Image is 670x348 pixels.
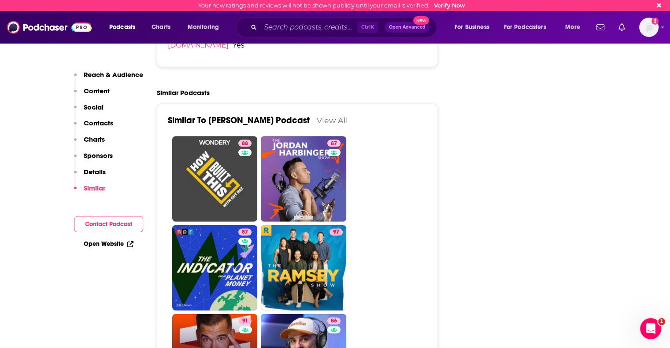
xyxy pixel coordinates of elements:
[260,20,357,34] input: Search podcasts, credits, & more...
[559,20,591,34] button: open menu
[7,19,92,36] img: Podchaser - Follow, Share and Rate Podcasts
[84,168,106,176] p: Details
[333,228,339,237] span: 97
[84,151,113,160] p: Sponsors
[238,229,252,236] a: 87
[168,41,229,49] a: [DOMAIN_NAME]
[331,317,337,326] span: 86
[74,87,110,103] button: Content
[242,228,248,237] span: 87
[498,20,559,34] button: open menu
[317,116,348,125] a: View All
[385,22,429,33] button: Open AdvancedNew
[74,103,104,119] button: Social
[74,135,105,151] button: Charts
[389,25,426,29] span: Open Advanced
[327,140,341,147] a: 87
[327,318,341,325] a: 86
[84,184,105,192] p: Similar
[651,18,659,25] svg: Email not verified
[74,151,113,168] button: Sponsors
[639,18,659,37] img: User Profile
[593,20,608,35] a: Show notifications dropdown
[357,22,378,33] span: Ctrl K
[639,18,659,37] span: Logged in as londonmking
[74,184,105,200] button: Similar
[84,135,105,143] p: Charts
[188,21,219,33] span: Monitoring
[238,140,252,147] a: 88
[244,17,445,37] div: Search podcasts, credits, & more...
[615,20,629,35] a: Show notifications dropdown
[329,229,343,236] a: 97
[152,21,170,33] span: Charts
[413,16,429,25] span: New
[168,115,310,126] a: Similar To [PERSON_NAME] Podcast
[84,119,113,127] p: Contacts
[172,225,258,311] a: 87
[84,103,104,111] p: Social
[74,70,143,87] button: Reach & Audience
[198,2,465,9] div: Your new ratings and reviews will not be shown publicly until your email is verified.
[172,136,258,222] a: 88
[640,318,661,339] iframe: Intercom live chat
[232,41,297,49] span: Yes
[239,318,252,325] a: 91
[434,2,465,9] a: Verify Now
[74,168,106,184] button: Details
[109,21,135,33] span: Podcasts
[157,88,210,97] h2: Similar Podcasts
[658,318,665,325] span: 1
[261,225,346,311] a: 97
[181,20,230,34] button: open menu
[84,70,143,79] p: Reach & Audience
[261,136,346,222] a: 87
[242,317,248,326] span: 91
[504,21,546,33] span: For Podcasters
[84,240,133,248] a: Open Website
[146,20,176,34] a: Charts
[455,21,489,33] span: For Business
[639,18,659,37] button: Show profile menu
[74,119,113,135] button: Contacts
[242,139,248,148] span: 88
[74,216,143,232] button: Contact Podcast
[448,20,500,34] button: open menu
[103,20,147,34] button: open menu
[84,87,110,95] p: Content
[331,139,337,148] span: 87
[565,21,580,33] span: More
